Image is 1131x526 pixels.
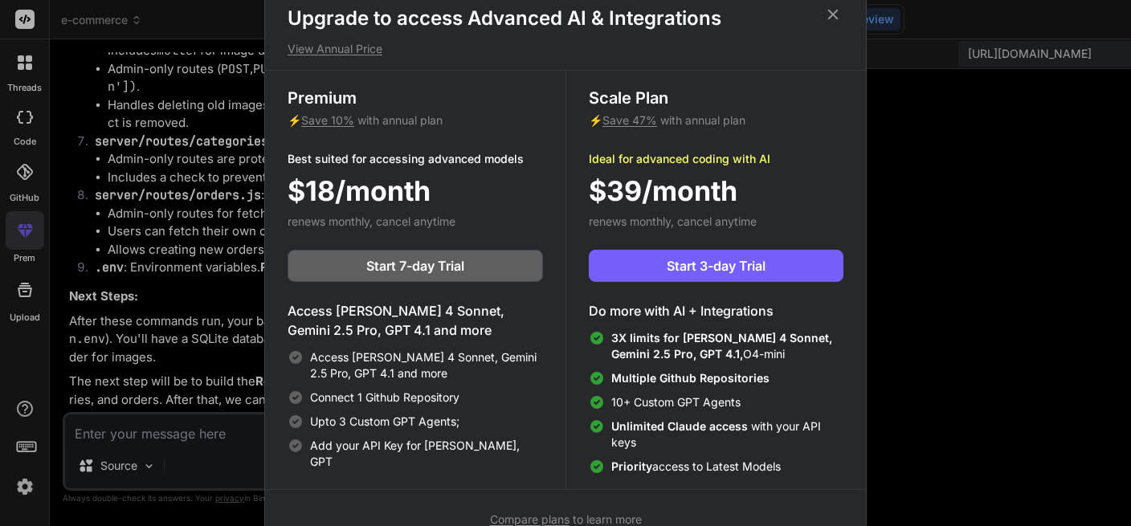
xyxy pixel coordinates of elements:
p: Ideal for advanced coding with AI [589,151,843,167]
span: O4-mini [611,330,843,362]
p: ⚡ with annual plan [589,112,843,128]
p: Best suited for accessing advanced models [288,151,543,167]
span: to learn more [490,512,642,526]
span: Compare plans [490,512,570,526]
span: Multiple Github Repositories [611,371,770,385]
span: Start 3-day Trial [667,256,766,275]
h4: Access [PERSON_NAME] 4 Sonnet, Gemini 2.5 Pro, GPT 4.1 and more [288,301,543,340]
span: Priority [611,459,652,473]
span: Unlimited Claude access [611,419,751,433]
h1: Upgrade to access Advanced AI & Integrations [288,6,843,31]
span: renews monthly, cancel anytime [288,214,455,228]
span: Save 10% [301,113,354,127]
p: ⚡ with annual plan [288,112,543,128]
span: Upto 3 Custom GPT Agents; [310,414,459,430]
span: Add your API Key for [PERSON_NAME], GPT [310,438,543,470]
span: renews monthly, cancel anytime [589,214,757,228]
h3: Scale Plan [589,87,843,109]
p: View Annual Price [288,41,843,57]
button: Start 3-day Trial [589,250,843,282]
span: Access [PERSON_NAME] 4 Sonnet, Gemini 2.5 Pro, GPT 4.1 and more [310,349,543,381]
span: 3X limits for [PERSON_NAME] 4 Sonnet, Gemini 2.5 Pro, GPT 4.1, [611,331,832,361]
h3: Premium [288,87,543,109]
span: Save 47% [602,113,657,127]
span: with your API keys [611,418,843,451]
span: $18/month [288,170,431,211]
span: $39/month [589,170,737,211]
span: access to Latest Models [611,459,781,475]
span: 10+ Custom GPT Agents [611,394,741,410]
span: Start 7-day Trial [366,256,464,275]
button: Start 7-day Trial [288,250,543,282]
h4: Do more with AI + Integrations [589,301,843,320]
span: Connect 1 Github Repository [310,389,459,406]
